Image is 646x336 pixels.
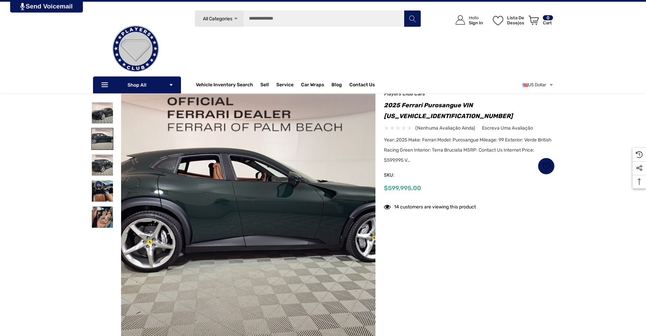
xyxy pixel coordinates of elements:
[20,3,25,10] img: PjwhLS0gR2VuZXJhdG9yOiBHcmF2aXQuaW8gLS0+PHN2ZyB4bWxucz0iaHR0cDovL3d3dy53My5vcmcvMjAwMC9zdmciIHhtb...
[469,20,483,25] p: Sign In
[493,16,503,25] svg: Lista de desejos
[203,16,232,22] span: All Categories
[490,8,526,32] a: Lista de desejos Lista de desejos
[92,206,113,228] img: For Sale: 2025 Ferrari Purosangue VIN ZSG06VTA9S0319580
[92,180,113,202] img: For Sale: 2025 Ferrari Purosangue VIN ZSG06VTA9S0319580
[384,137,552,163] span: Year: 2025 Make: Ferrari Model: Purosangue Mileage: 99 Exterior: Verde British Racing Green Inter...
[331,82,342,89] a: Blog
[469,15,483,20] p: Hello
[632,178,646,185] svg: Top
[636,151,643,158] svg: Recently Viewed
[543,162,550,170] svg: Lista de desejos
[456,15,465,25] svg: Icon User Account
[538,158,555,175] a: Lista de desejos
[482,125,533,131] span: Escreva uma avaliação
[92,154,113,176] img: For Sale: 2025 Ferrari Purosangue VIN ZSG06VTA9S0319580
[404,10,421,27] button: Pesquisar
[276,82,294,89] a: Service
[543,20,553,25] p: Cart
[543,15,553,20] p: 0
[529,16,539,25] svg: Review Your Cart
[384,201,476,211] div: 14 customers are viewing this product
[194,10,244,27] a: All Categories Icon Arrow Down Icon Arrow Up
[384,100,555,121] h1: 2025 Ferrari Purosangue VIN [US_VEHICLE_IDENTIFICATION_NUMBER]
[349,82,375,89] a: Contact Us
[384,184,421,192] span: $599,995.00
[260,78,276,92] a: Sell
[507,15,525,25] p: Lista de desejos
[526,8,554,35] a: Carrinho com 0 itens
[415,124,475,132] span: (nenhuma avaliação ainda)
[384,171,418,180] span: SKU:
[523,78,554,92] a: Selecione a moeda: USD
[169,83,174,87] svg: Icon Arrow Down
[102,15,169,83] img: Players Club | Cars For Sale
[93,76,181,93] p: Shop All
[233,16,238,21] svg: Icon Arrow Down
[301,78,331,92] a: Car Wraps
[92,102,113,124] img: For Sale: 2025 Ferrari Purosangue VIN ZSG06VTA9S0319580
[384,91,425,97] a: Players Club Cars
[260,82,269,89] span: Sell
[100,81,111,89] svg: Icon Line
[482,124,533,132] a: Escreva uma avaliação
[92,128,113,150] img: For Sale: 2025 Ferrari Purosangue VIN ZSG06VTA9S0319580
[636,165,643,172] svg: Social Media
[301,82,324,89] span: Car Wraps
[196,82,253,89] a: Vehicle Inventory Search
[448,8,486,32] a: Entrar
